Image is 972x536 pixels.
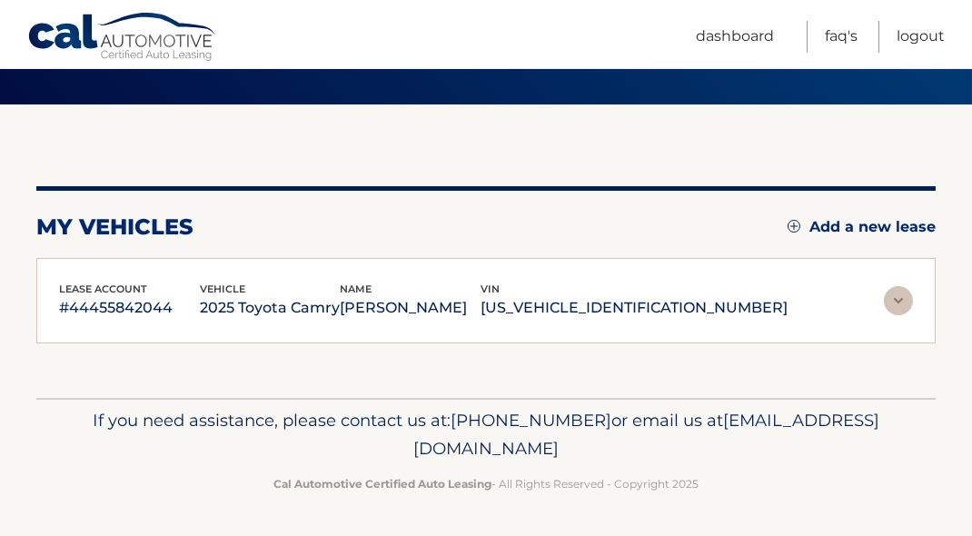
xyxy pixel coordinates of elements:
[27,12,218,65] a: Cal Automotive
[59,283,147,295] span: lease account
[788,218,936,236] a: Add a new lease
[59,295,200,321] p: #44455842044
[696,21,774,53] a: Dashboard
[200,283,245,295] span: vehicle
[36,213,193,241] h2: my vehicles
[200,295,341,321] p: 2025 Toyota Camry
[451,410,611,431] span: [PHONE_NUMBER]
[64,474,908,493] p: - All Rights Reserved - Copyright 2025
[340,283,372,295] span: name
[481,295,788,321] p: [US_VEHICLE_IDENTIFICATION_NUMBER]
[825,21,858,53] a: FAQ's
[788,220,800,233] img: add.svg
[340,295,481,321] p: [PERSON_NAME]
[481,283,500,295] span: vin
[897,21,945,53] a: Logout
[64,406,908,464] p: If you need assistance, please contact us at: or email us at
[273,477,491,491] strong: Cal Automotive Certified Auto Leasing
[884,286,913,315] img: accordion-rest.svg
